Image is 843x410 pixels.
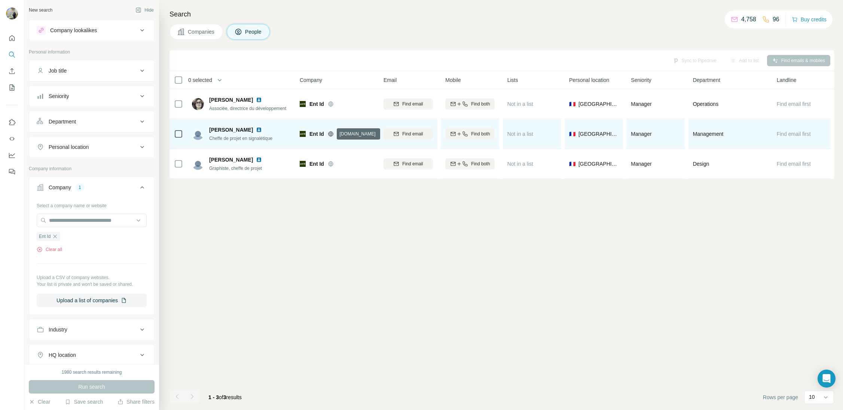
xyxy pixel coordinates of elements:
button: Department [29,113,154,131]
span: Lists [507,76,518,84]
img: Avatar [192,158,204,170]
img: Logo of Ent Id [300,161,306,167]
span: of [219,394,223,400]
span: Seniority [631,76,651,84]
div: 1 [76,184,84,191]
div: Select a company name or website [37,199,147,209]
img: Logo of Ent Id [300,131,306,137]
span: Manager [631,101,651,107]
button: Find both [445,98,495,110]
button: Hide [130,4,159,16]
img: LinkedIn logo [256,157,262,163]
span: 🇫🇷 [569,160,575,168]
span: [PERSON_NAME] [209,156,253,163]
span: 0 selected [188,76,212,84]
span: [GEOGRAPHIC_DATA] [578,100,618,108]
span: 1 - 3 [208,394,219,400]
button: Find both [445,158,495,169]
button: Feedback [6,165,18,178]
button: Find email [384,158,433,169]
button: Clear all [37,246,62,253]
span: Department [693,76,720,84]
p: 4,758 [741,15,756,24]
span: Rows per page [763,394,798,401]
button: Use Surfe API [6,132,18,146]
p: Upload a CSV of company websites. [37,274,147,281]
button: HQ location [29,346,154,364]
span: Find email first [777,131,811,137]
button: Save search [65,398,103,406]
span: Associée, directrice du développement [209,106,286,111]
span: 🇫🇷 [569,130,575,138]
span: Ent Id [309,130,324,138]
span: Manager [631,161,651,167]
span: Find email [402,160,423,167]
span: Management [693,130,724,138]
div: Department [49,118,76,125]
button: Search [6,48,18,61]
img: Avatar [192,98,204,110]
div: 1980 search results remaining [62,369,122,376]
span: Mobile [445,76,461,84]
span: Landline [777,76,797,84]
img: LinkedIn logo [256,127,262,133]
span: Find both [471,101,490,107]
p: 96 [773,15,779,24]
div: HQ location [49,351,76,359]
span: [GEOGRAPHIC_DATA] [578,130,618,138]
button: Job title [29,62,154,80]
span: Find email first [777,101,811,107]
div: Industry [49,326,67,333]
div: Seniority [49,92,69,100]
button: Find email [384,98,433,110]
span: Company [300,76,322,84]
button: Use Surfe on LinkedIn [6,116,18,129]
span: Find email first [777,161,811,167]
span: Not in a list [507,161,533,167]
span: 🇫🇷 [569,100,575,108]
button: Quick start [6,31,18,45]
span: Cheffe de projet en signalétique [209,136,272,141]
p: Personal information [29,49,155,55]
button: Personal location [29,138,154,156]
span: Find email [402,101,423,107]
span: Ent Id [39,233,51,240]
span: Graphiste, cheffe de projet [209,166,262,171]
img: LinkedIn logo [256,97,262,103]
button: Enrich CSV [6,64,18,78]
span: [PERSON_NAME] [209,126,253,134]
span: Personal location [569,76,609,84]
button: Dashboard [6,149,18,162]
span: Design [693,160,709,168]
button: Upload a list of companies [37,294,147,307]
button: Industry [29,321,154,339]
span: Manager [631,131,651,137]
span: Find both [471,131,490,137]
div: Company [49,184,71,191]
button: Seniority [29,87,154,105]
p: 10 [809,393,815,401]
span: Not in a list [507,131,533,137]
div: Job title [49,67,67,74]
button: Company lookalikes [29,21,154,39]
button: Share filters [117,398,155,406]
div: New search [29,7,52,13]
span: Companies [188,28,215,36]
div: Personal location [49,143,89,151]
p: Company information [29,165,155,172]
span: [GEOGRAPHIC_DATA] [578,160,618,168]
span: Not in a list [507,101,533,107]
span: [PERSON_NAME] [209,96,253,104]
button: Find email [384,128,433,140]
div: Open Intercom Messenger [818,370,836,388]
div: Company lookalikes [50,27,97,34]
span: results [208,394,242,400]
span: Ent Id [309,100,324,108]
span: Ent Id [309,160,324,168]
span: Email [384,76,397,84]
button: Clear [29,398,50,406]
img: Avatar [192,128,204,140]
img: Avatar [6,7,18,19]
span: People [245,28,262,36]
button: Find both [445,128,495,140]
